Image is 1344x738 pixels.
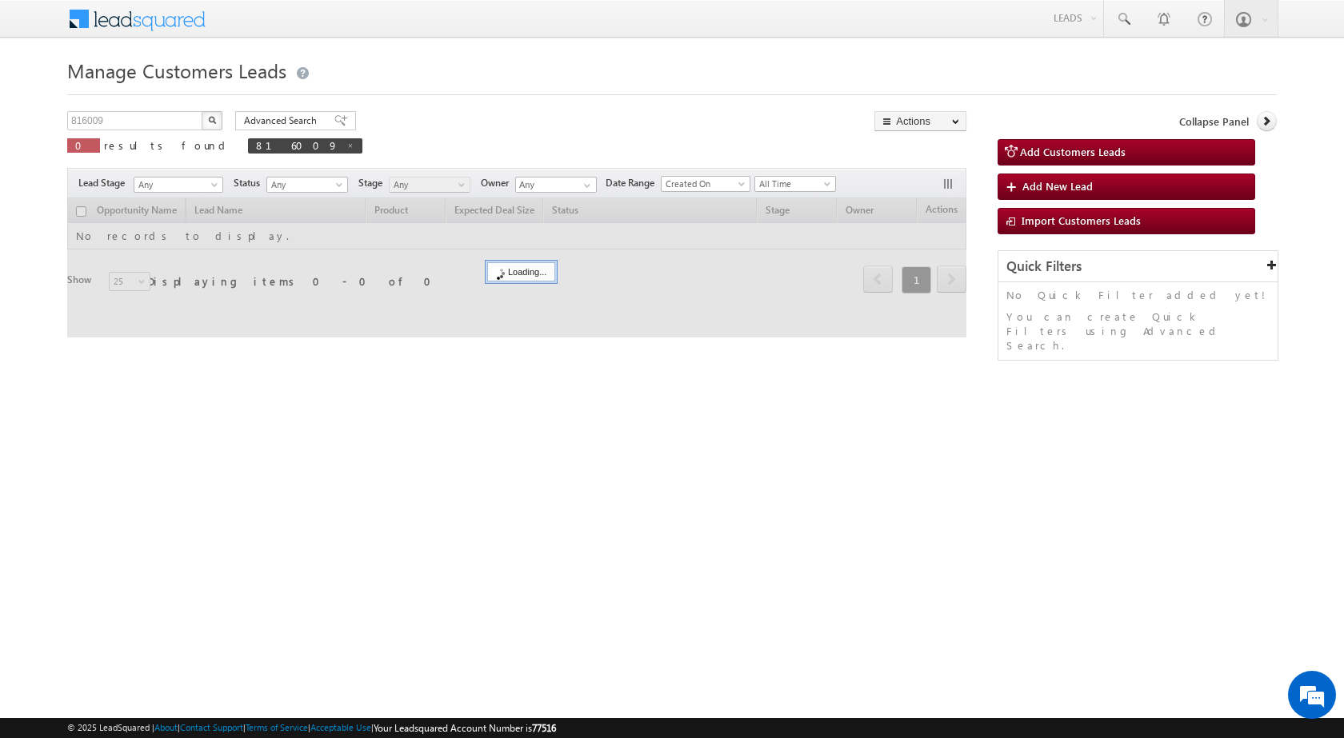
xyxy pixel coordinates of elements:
[1006,288,1270,302] p: No Quick Filter added yet!
[755,177,831,191] span: All Time
[1020,145,1126,158] span: Add Customers Leads
[1022,179,1093,193] span: Add New Lead
[532,722,556,734] span: 77516
[661,176,750,192] a: Created On
[67,720,556,736] span: © 2025 LeadSquared | | | | |
[1006,309,1270,353] p: You can create Quick Filters using Advanced Search.
[389,177,470,193] a: Any
[487,262,555,281] div: Loading...
[515,177,597,193] input: Type to Search
[256,138,338,152] span: 816009
[662,177,745,191] span: Created On
[1179,114,1249,129] span: Collapse Panel
[104,138,231,152] span: results found
[246,722,308,732] a: Terms of Service
[244,114,322,128] span: Advanced Search
[606,176,661,190] span: Date Range
[208,116,216,124] img: Search
[358,176,389,190] span: Stage
[266,177,348,193] a: Any
[75,138,92,152] span: 0
[310,722,371,732] a: Acceptable Use
[481,176,515,190] span: Owner
[1022,213,1141,227] span: Import Customers Leads
[267,178,343,192] span: Any
[998,251,1278,282] div: Quick Filters
[374,722,556,734] span: Your Leadsquared Account Number is
[154,722,178,732] a: About
[234,176,266,190] span: Status
[754,176,836,192] a: All Time
[67,58,286,83] span: Manage Customers Leads
[874,111,966,131] button: Actions
[575,178,595,193] a: Show All Items
[134,177,223,193] a: Any
[134,178,218,192] span: Any
[78,176,131,190] span: Lead Stage
[180,722,243,732] a: Contact Support
[390,178,466,192] span: Any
